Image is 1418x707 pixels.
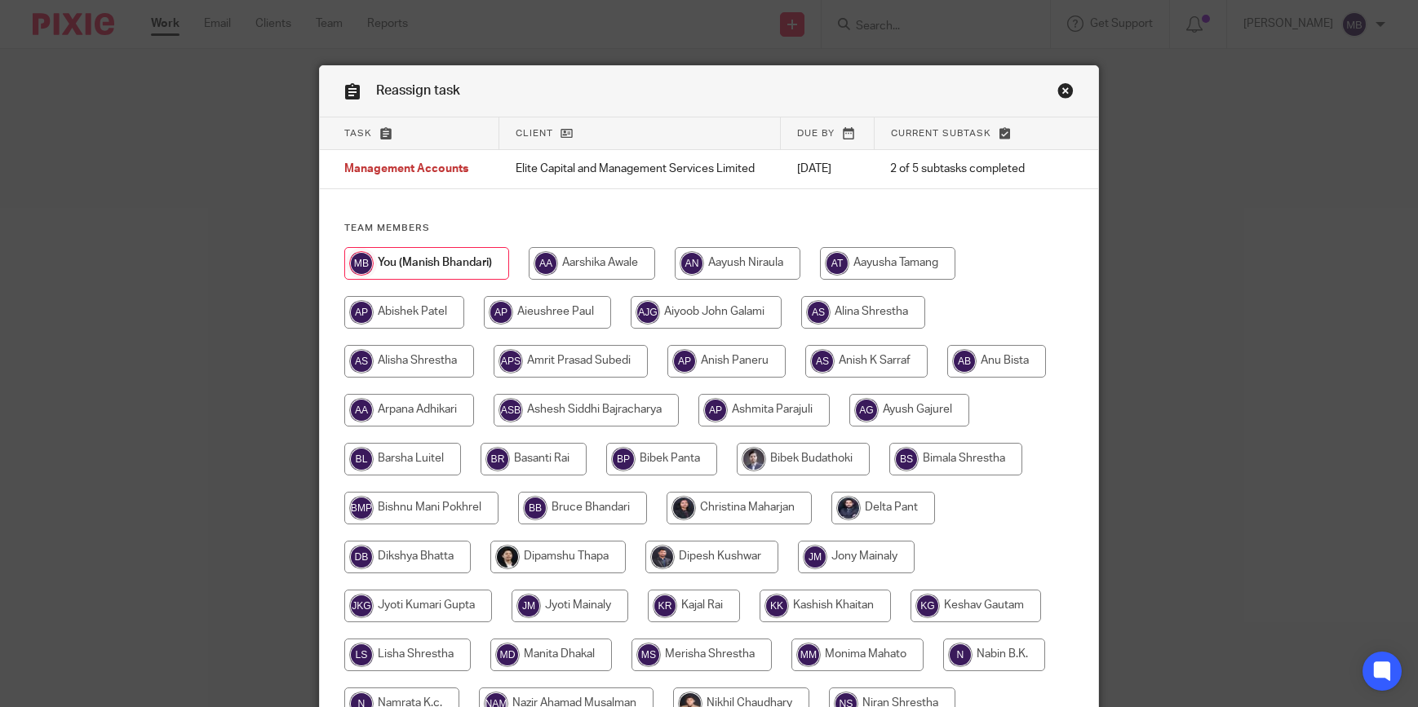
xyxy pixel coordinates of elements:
[874,150,1047,189] td: 2 of 5 subtasks completed
[376,84,460,97] span: Reassign task
[1057,82,1074,104] a: Close this dialog window
[891,129,991,138] span: Current subtask
[797,129,835,138] span: Due by
[516,129,553,138] span: Client
[344,222,1074,235] h4: Team members
[797,161,858,177] p: [DATE]
[344,164,468,175] span: Management Accounts
[344,129,372,138] span: Task
[516,161,764,177] p: Elite Capital and Management Services Limited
